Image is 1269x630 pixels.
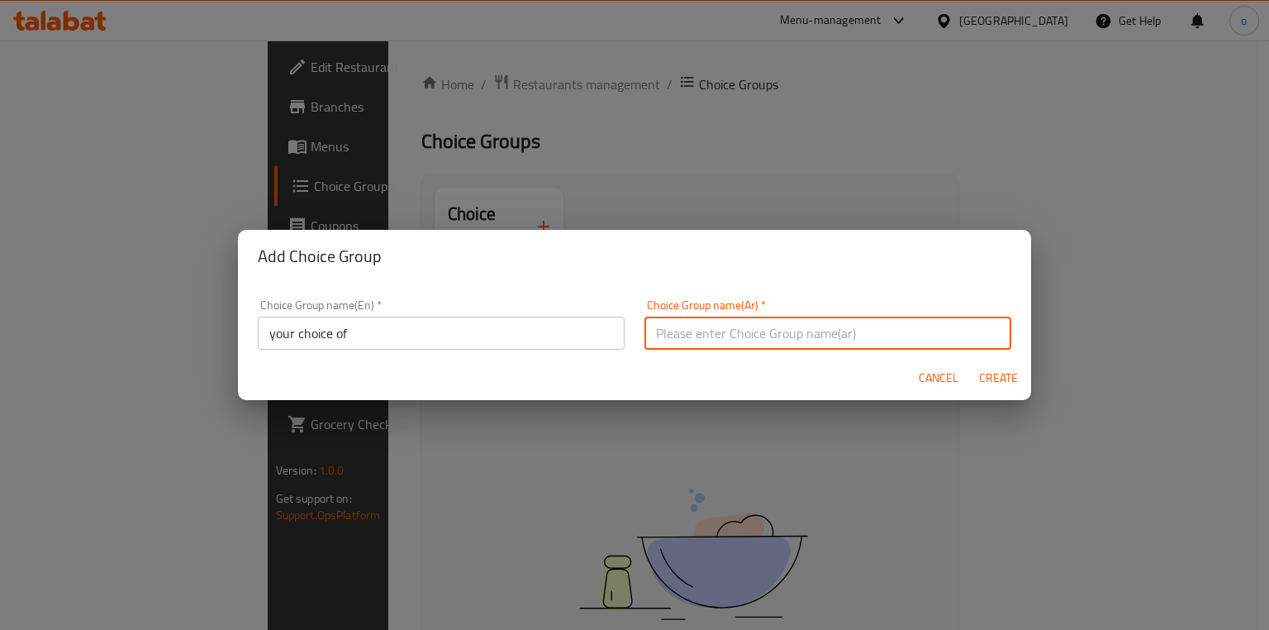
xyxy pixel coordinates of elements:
input: Please enter Choice Group name(en) [258,317,625,350]
button: Cancel [912,363,965,394]
input: Please enter Choice Group name(ar) [644,317,1011,350]
button: Create [972,363,1024,394]
span: Cancel [919,368,958,389]
h2: Add Choice Group [258,243,1011,270]
span: Create [978,368,1018,389]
